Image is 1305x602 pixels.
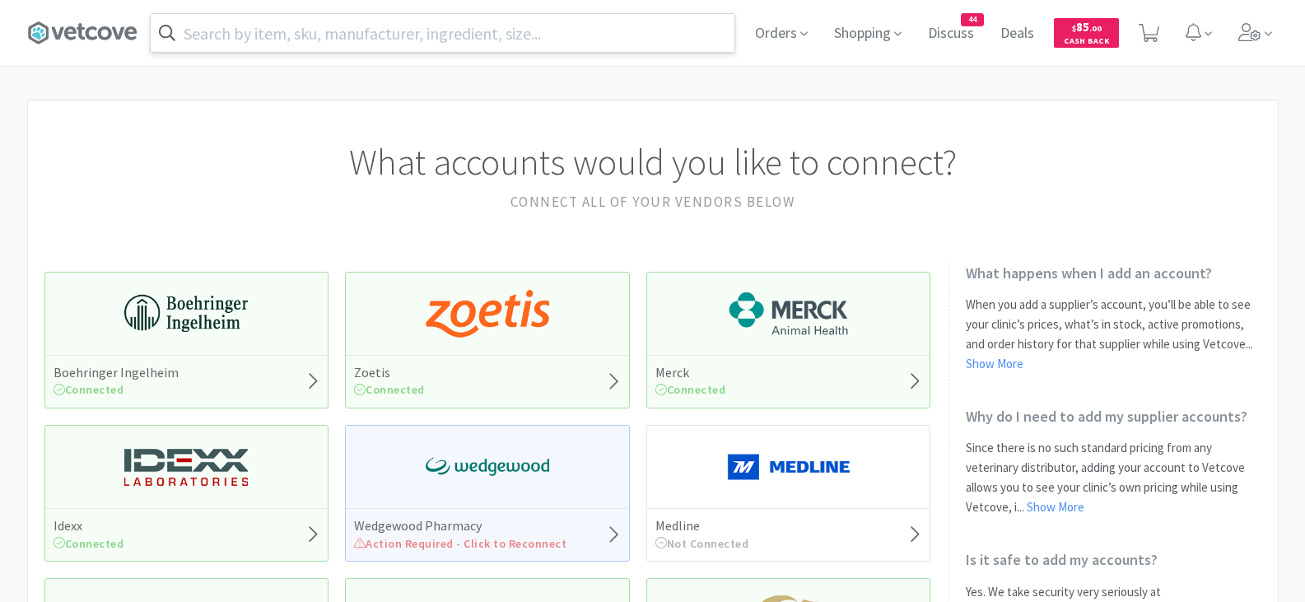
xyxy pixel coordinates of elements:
[655,382,726,397] span: Connected
[54,517,124,534] h5: Idexx
[966,295,1261,374] p: When you add a supplier’s account, you’ll be able to see your clinic’s prices, what’s in stock, a...
[151,14,734,52] input: Search by item, sku, manufacturer, ingredient, size...
[1089,23,1102,34] span: . 00
[44,191,1261,213] h2: Connect all of your vendors below
[727,289,851,338] img: 6d7abf38e3b8462597f4a2f88dede81e_176.png
[921,26,981,41] a: Discuss44
[966,264,1261,282] h2: What happens when I add an account?
[655,536,749,551] span: Not Connected
[54,382,124,397] span: Connected
[1027,499,1084,515] a: Show More
[1072,19,1102,35] span: 85
[966,407,1261,426] h2: Why do I need to add my supplier accounts?
[124,442,248,492] img: 13250b0087d44d67bb1668360c5632f9_13.png
[1054,11,1119,55] a: $85.00Cash Back
[54,536,124,551] span: Connected
[354,536,566,551] span: Action Required - Click to Reconnect
[655,364,726,381] h5: Merck
[354,382,425,397] span: Connected
[354,517,566,534] h5: Wedgewood Pharmacy
[966,550,1261,569] h2: Is it safe to add my accounts?
[426,289,549,338] img: a673e5ab4e5e497494167fe422e9a3ab.png
[1064,37,1109,48] span: Cash Back
[966,356,1023,371] a: Show More
[994,26,1041,41] a: Deals
[124,289,248,338] img: 730db3968b864e76bcafd0174db25112_22.png
[655,517,749,534] h5: Medline
[966,438,1261,517] p: Since there is no such standard pricing from any veterinary distributor, adding your account to V...
[962,14,983,26] span: 44
[727,442,851,492] img: a646391c64b94eb2892348a965bf03f3_134.png
[354,364,425,381] h5: Zoetis
[44,133,1261,191] h1: What accounts would you like to connect?
[426,442,549,492] img: e40baf8987b14801afb1611fffac9ca4_8.png
[54,364,179,381] h5: Boehringer Ingelheim
[1072,23,1076,34] span: $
